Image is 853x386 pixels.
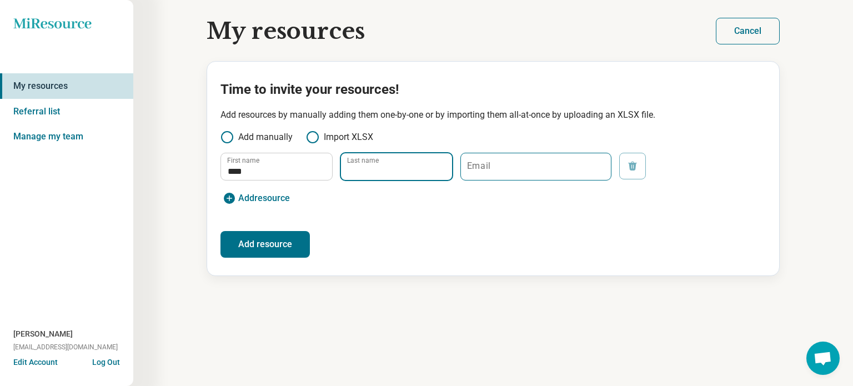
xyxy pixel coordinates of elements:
[13,357,58,368] button: Edit Account
[220,189,292,207] button: Addresource
[238,194,290,203] span: Add resource
[13,342,118,352] span: [EMAIL_ADDRESS][DOMAIN_NAME]
[207,18,365,44] h1: My resources
[220,79,766,99] h2: Time to invite your resources!
[306,131,373,144] label: Import XLSX
[716,18,780,44] button: Cancel
[347,157,379,164] label: Last name
[220,108,766,122] p: Add resources by manually adding them one-by-one or by importing them all-at-once by uploading an...
[220,131,293,144] label: Add manually
[220,231,310,258] button: Add resource
[92,357,120,365] button: Log Out
[619,153,646,179] button: Remove
[467,162,490,171] label: Email
[13,328,73,340] span: [PERSON_NAME]
[227,157,259,164] label: First name
[806,342,840,375] a: Open chat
